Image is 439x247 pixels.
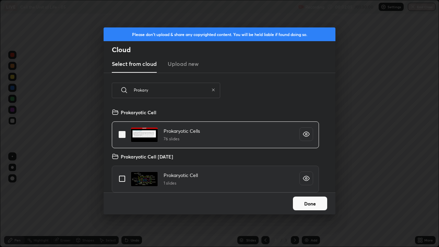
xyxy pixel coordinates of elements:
h3: Select from cloud [112,60,157,68]
h4: Prokaryotic Cell [164,172,198,179]
h5: 1 slides [164,180,198,186]
div: Please don't upload & share any copyrighted content. You will be held liable if found doing so. [104,27,335,41]
img: 1750387978YMHKNX.pdf [131,172,158,187]
div: grid [104,106,327,192]
h4: Prokaryotic Cell [121,109,156,116]
h2: Cloud [112,45,335,54]
input: Search [134,75,209,105]
h4: Prokaryotic Cell [DATE] [121,153,173,160]
h4: Prokaryotic Cells [164,127,200,134]
img: 1745557535UJ2WRH.pdf [131,127,158,142]
h5: 76 slides [164,136,200,142]
button: Done [293,197,327,210]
